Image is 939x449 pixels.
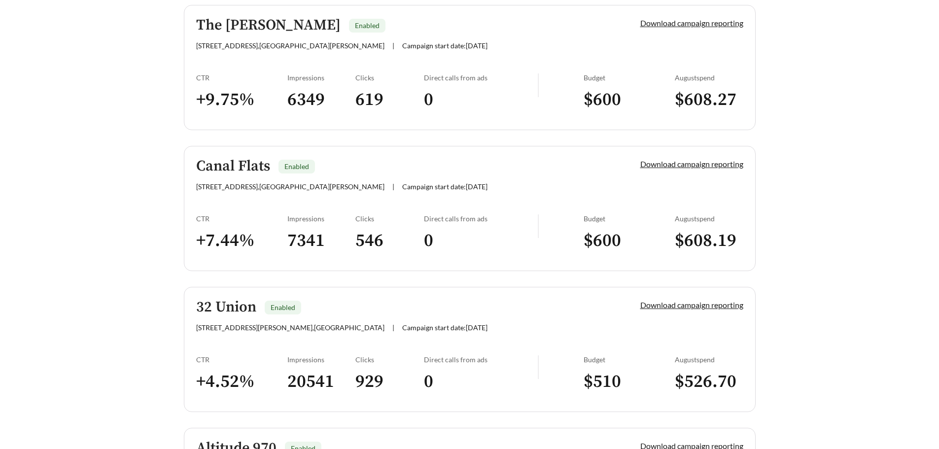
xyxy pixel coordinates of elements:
[196,17,341,34] h5: The [PERSON_NAME]
[584,89,675,111] h3: $ 600
[287,371,356,393] h3: 20541
[355,21,380,30] span: Enabled
[675,73,743,82] div: August spend
[196,323,384,332] span: [STREET_ADDRESS][PERSON_NAME] , [GEOGRAPHIC_DATA]
[287,214,356,223] div: Impressions
[184,5,756,130] a: The [PERSON_NAME]Enabled[STREET_ADDRESS],[GEOGRAPHIC_DATA][PERSON_NAME]|Campaign start date:[DATE...
[675,214,743,223] div: August spend
[584,371,675,393] h3: $ 510
[271,303,295,311] span: Enabled
[284,162,309,171] span: Enabled
[424,230,538,252] h3: 0
[287,89,356,111] h3: 6349
[355,230,424,252] h3: 546
[196,299,256,315] h5: 32 Union
[402,41,487,50] span: Campaign start date: [DATE]
[392,41,394,50] span: |
[675,371,743,393] h3: $ 526.70
[424,89,538,111] h3: 0
[355,214,424,223] div: Clicks
[196,89,287,111] h3: + 9.75 %
[640,300,743,310] a: Download campaign reporting
[196,73,287,82] div: CTR
[538,214,539,238] img: line
[184,146,756,271] a: Canal FlatsEnabled[STREET_ADDRESS],[GEOGRAPHIC_DATA][PERSON_NAME]|Campaign start date:[DATE]Downl...
[196,355,287,364] div: CTR
[287,73,356,82] div: Impressions
[584,214,675,223] div: Budget
[538,355,539,379] img: line
[355,371,424,393] h3: 929
[287,230,356,252] h3: 7341
[196,182,384,191] span: [STREET_ADDRESS] , [GEOGRAPHIC_DATA][PERSON_NAME]
[584,73,675,82] div: Budget
[675,89,743,111] h3: $ 608.27
[584,355,675,364] div: Budget
[196,158,270,174] h5: Canal Flats
[640,18,743,28] a: Download campaign reporting
[675,355,743,364] div: August spend
[424,355,538,364] div: Direct calls from ads
[424,214,538,223] div: Direct calls from ads
[355,355,424,364] div: Clicks
[392,182,394,191] span: |
[392,323,394,332] span: |
[402,182,487,191] span: Campaign start date: [DATE]
[538,73,539,97] img: line
[424,73,538,82] div: Direct calls from ads
[184,287,756,412] a: 32 UnionEnabled[STREET_ADDRESS][PERSON_NAME],[GEOGRAPHIC_DATA]|Campaign start date:[DATE]Download...
[640,159,743,169] a: Download campaign reporting
[287,355,356,364] div: Impressions
[355,89,424,111] h3: 619
[584,230,675,252] h3: $ 600
[196,214,287,223] div: CTR
[675,230,743,252] h3: $ 608.19
[196,230,287,252] h3: + 7.44 %
[196,371,287,393] h3: + 4.52 %
[402,323,487,332] span: Campaign start date: [DATE]
[355,73,424,82] div: Clicks
[424,371,538,393] h3: 0
[196,41,384,50] span: [STREET_ADDRESS] , [GEOGRAPHIC_DATA][PERSON_NAME]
